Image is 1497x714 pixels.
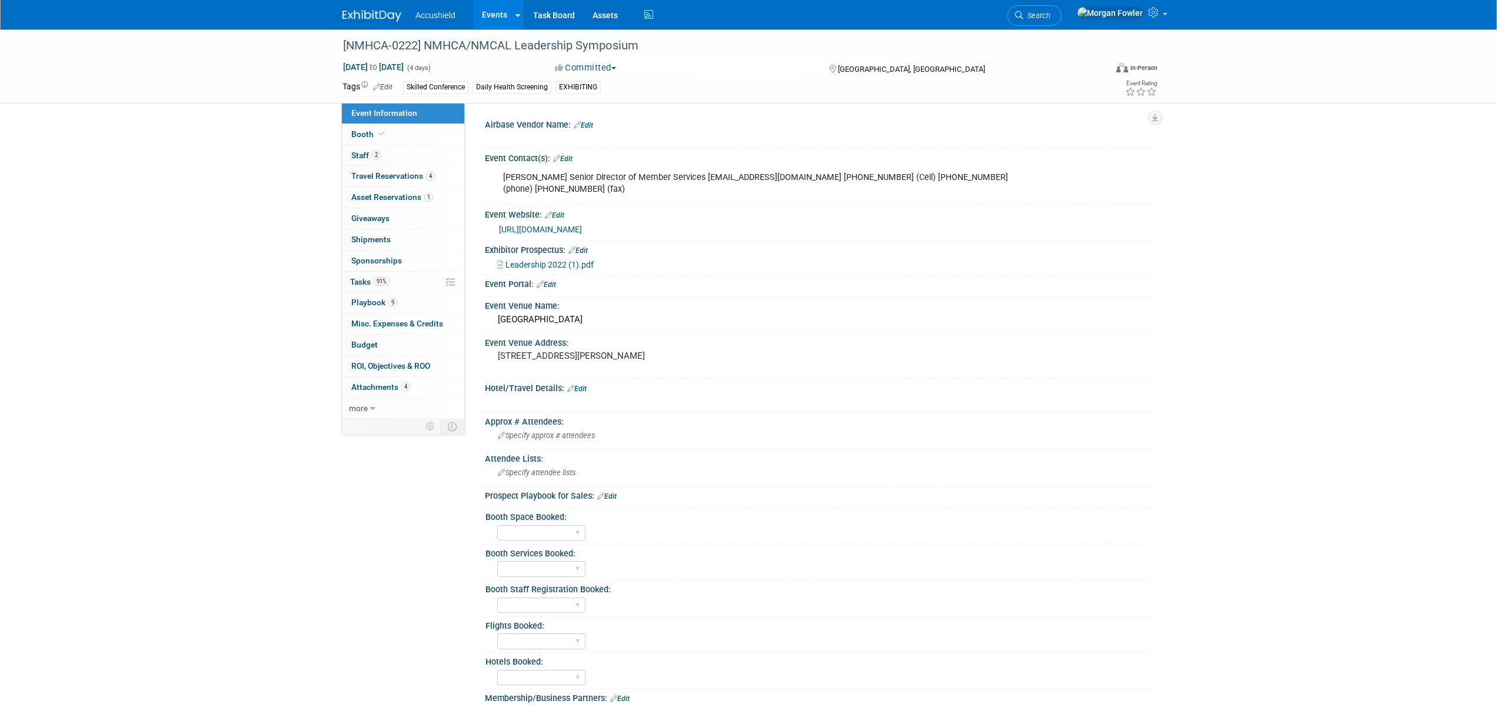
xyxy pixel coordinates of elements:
[1036,61,1157,79] div: Event Format
[342,81,392,94] td: Tags
[351,256,402,265] span: Sponsorships
[420,419,441,434] td: Personalize Event Tab Strip
[351,319,443,328] span: Misc. Expenses & Credits
[351,171,435,181] span: Travel Reservations
[426,172,435,181] span: 4
[485,379,1155,395] div: Hotel/Travel Details:
[485,580,1149,595] div: Booth Staff Registration Booked:
[498,351,751,361] pre: [STREET_ADDRESS][PERSON_NAME]
[498,468,575,477] span: Specify attendee lists
[368,62,379,72] span: to
[401,382,410,391] span: 4
[574,121,593,129] a: Edit
[545,211,564,219] a: Edit
[342,124,464,145] a: Booth
[505,260,594,269] span: Leadership 2022 (1).pdf
[415,11,455,20] span: Accushield
[342,10,401,22] img: ExhibitDay
[555,81,601,94] div: EXHIBITING
[342,335,464,355] a: Budget
[495,166,1025,201] div: [PERSON_NAME] Senior Director of Member Services [EMAIL_ADDRESS][DOMAIN_NAME] [PHONE_NUMBER] (Cel...
[485,241,1155,256] div: Exhibitor Prospectus:
[342,229,464,250] a: Shipments
[1023,11,1050,20] span: Search
[373,83,392,91] a: Edit
[497,260,594,269] a: Leadership 2022 (1).pdf
[351,298,397,307] span: Playbook
[485,450,1155,465] div: Attendee Lists:
[351,192,433,202] span: Asset Reservations
[351,340,378,349] span: Budget
[1125,81,1157,86] div: Event Rating
[485,689,1155,705] div: Membership/Business Partners:
[342,313,464,334] a: Misc. Expenses & Credits
[342,187,464,208] a: Asset Reservations1
[351,151,381,160] span: Staff
[610,695,630,703] a: Edit
[351,108,417,118] span: Event Information
[499,225,582,234] a: [URL][DOMAIN_NAME]
[485,653,1149,668] div: Hotels Booked:
[342,166,464,186] a: Travel Reservations4
[485,508,1149,523] div: Booth Space Booked:
[403,81,468,94] div: Skilled Conference
[350,277,390,286] span: Tasks
[342,272,464,292] a: Tasks91%
[473,81,551,94] div: Daily Health Screening
[441,419,465,434] td: Toggle Event Tabs
[342,356,464,376] a: ROI, Objectives & ROO
[342,251,464,271] a: Sponsorships
[485,545,1149,559] div: Booth Services Booked:
[485,149,1155,165] div: Event Contact(s):
[567,385,587,393] a: Edit
[349,403,368,413] span: more
[551,62,621,74] button: Committed
[485,334,1155,349] div: Event Venue Address:
[553,155,573,163] a: Edit
[351,129,387,139] span: Booth
[485,297,1155,312] div: Event Venue Name:
[485,617,1149,632] div: Flights Booked:
[494,311,1146,329] div: [GEOGRAPHIC_DATA]
[1007,5,1062,26] a: Search
[339,35,1088,56] div: [NMHCA-0222] NMHCA/NMCAL Leadership Symposium
[342,145,464,166] a: Staff2
[498,431,595,440] span: Specify approx # attendees
[342,62,404,72] span: [DATE] [DATE]
[379,131,385,137] i: Booth reservation complete
[838,65,985,74] span: [GEOGRAPHIC_DATA], [GEOGRAPHIC_DATA]
[351,235,391,244] span: Shipments
[485,275,1155,291] div: Event Portal:
[406,64,431,72] span: (4 days)
[342,398,464,419] a: more
[485,487,1155,502] div: Prospect Playbook for Sales:
[342,208,464,229] a: Giveaways
[388,298,397,307] span: 9
[1116,63,1128,72] img: Format-Inperson.png
[342,103,464,124] a: Event Information
[568,246,588,255] a: Edit
[485,413,1155,428] div: Approx # Attendees:
[342,377,464,398] a: Attachments4
[1130,64,1157,72] div: In-Person
[351,213,390,223] span: Giveaways
[351,361,430,371] span: ROI, Objectives & ROO
[485,116,1155,131] div: Airbase Vendor Name:
[372,151,381,159] span: 2
[537,281,556,289] a: Edit
[374,277,390,286] span: 91%
[342,292,464,313] a: Playbook9
[424,193,433,202] span: 1
[485,206,1155,221] div: Event Website:
[351,382,410,392] span: Attachments
[1077,6,1143,19] img: Morgan Fowler
[597,492,617,501] a: Edit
